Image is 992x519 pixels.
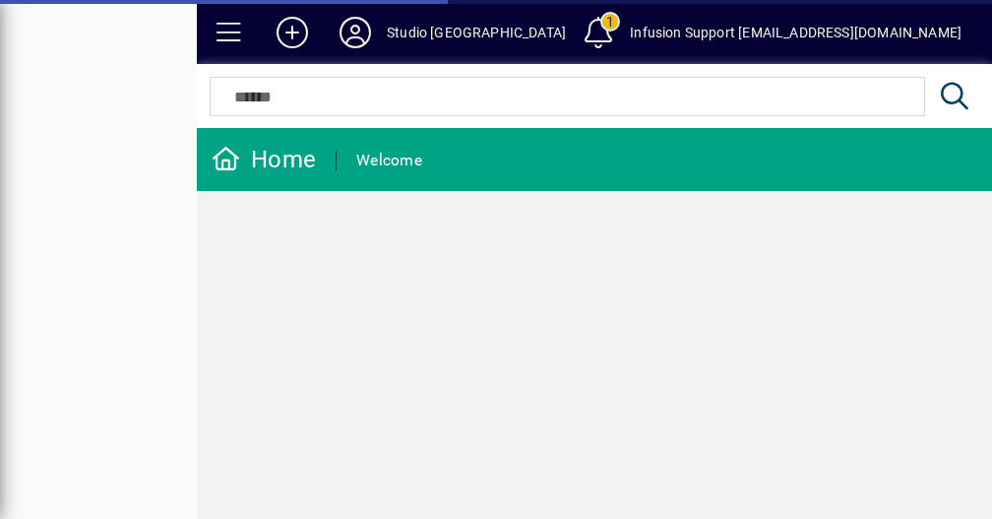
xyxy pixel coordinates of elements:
[212,144,316,175] div: Home
[324,15,387,50] button: Profile
[630,17,961,48] div: Infusion Support [EMAIL_ADDRESS][DOMAIN_NAME]
[356,145,422,176] div: Welcome
[261,15,324,50] button: Add
[387,17,566,48] div: Studio [GEOGRAPHIC_DATA]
